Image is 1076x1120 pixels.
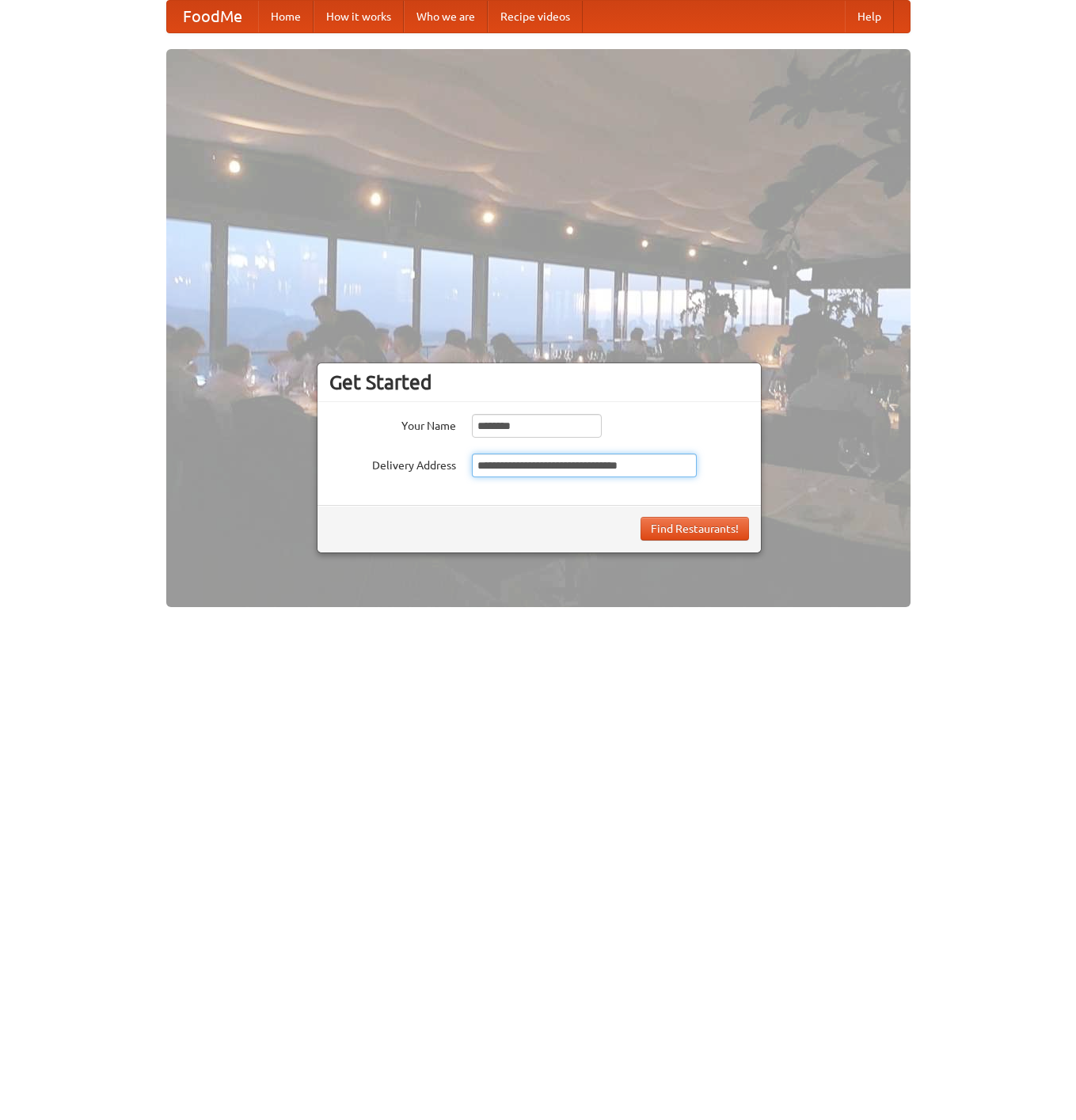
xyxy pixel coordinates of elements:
h3: Get Started [329,370,749,394]
a: Help [845,1,894,32]
label: Delivery Address [329,454,456,473]
label: Your Name [329,414,456,434]
a: FoodMe [167,1,258,32]
a: Home [258,1,314,32]
a: Who we are [404,1,488,32]
a: Recipe videos [488,1,583,32]
button: Find Restaurants! [641,517,749,541]
a: How it works [314,1,404,32]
